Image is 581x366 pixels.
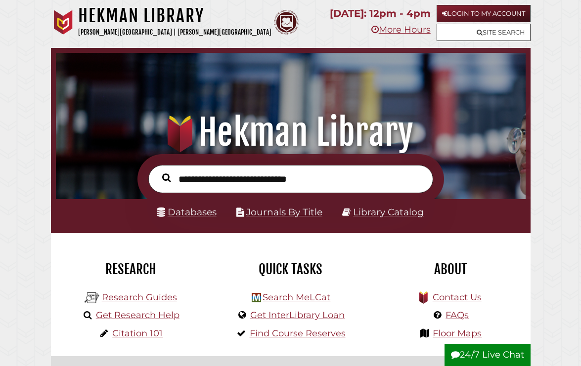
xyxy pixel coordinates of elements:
a: Login to My Account [437,5,531,22]
img: Hekman Library Logo [252,293,261,302]
a: Get InterLibrary Loan [250,310,345,321]
a: Find Course Reserves [250,328,346,339]
img: Calvin University [51,10,76,35]
h1: Hekman Library [78,5,271,27]
a: Floor Maps [433,328,482,339]
a: Site Search [437,24,531,41]
a: Library Catalog [353,206,424,218]
h1: Hekman Library [64,111,517,154]
h2: Quick Tasks [218,261,363,278]
img: Hekman Library Logo [85,290,99,305]
a: Contact Us [433,292,482,303]
a: Databases [157,206,217,218]
a: Get Research Help [96,310,179,321]
h2: Research [58,261,203,278]
a: Search MeLCat [263,292,330,303]
a: More Hours [371,24,431,35]
p: [DATE]: 12pm - 4pm [330,5,431,22]
a: Citation 101 [112,328,163,339]
button: Search [157,171,176,185]
a: Journals By Title [246,206,322,218]
a: FAQs [446,310,469,321]
i: Search [162,173,171,183]
a: Research Guides [102,292,177,303]
p: [PERSON_NAME][GEOGRAPHIC_DATA] | [PERSON_NAME][GEOGRAPHIC_DATA] [78,27,271,38]
h2: About [378,261,523,278]
img: Calvin Theological Seminary [274,10,299,35]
